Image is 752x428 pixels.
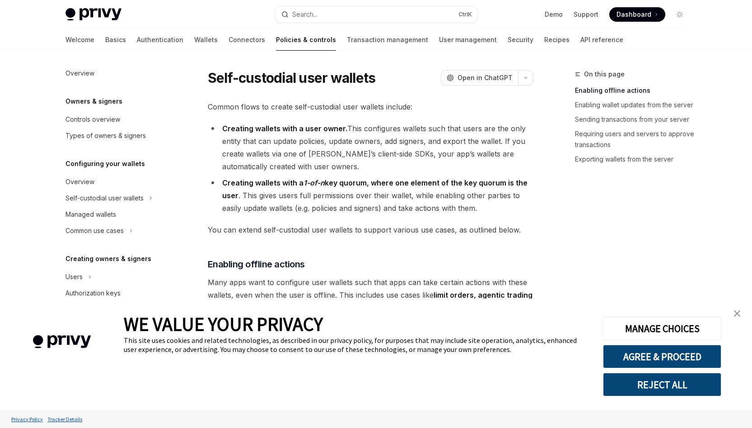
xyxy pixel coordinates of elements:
[14,322,110,361] img: company logo
[544,29,570,51] a: Recipes
[208,122,533,173] li: This configures wallets such that users are the only entity that can update policies, update owne...
[617,10,651,19] span: Dashboard
[65,29,94,51] a: Welcome
[575,112,694,127] a: Sending transactions from your server
[603,345,721,368] button: AGREE & PROCEED
[229,29,265,51] a: Connectors
[545,10,563,19] a: Demo
[580,29,623,51] a: API reference
[728,304,746,323] a: close banner
[58,269,174,285] button: Toggle Users section
[58,223,174,239] button: Toggle Common use cases section
[65,225,124,236] div: Common use cases
[584,69,625,80] span: On this page
[603,373,721,396] button: REJECT ALL
[65,253,151,264] h5: Creating owners & signers
[458,73,513,82] span: Open in ChatGPT
[208,224,533,236] span: You can extend self-custodial user wallets to support various use cases, as outlined below.
[65,158,145,169] h5: Configuring your wallets
[347,29,428,51] a: Transaction management
[508,29,533,51] a: Security
[208,258,305,271] span: Enabling offline actions
[105,29,126,51] a: Basics
[276,29,336,51] a: Policies & controls
[208,176,533,214] li: . This gives users full permissions over their wallet, while enabling other parties to easily upd...
[734,310,740,317] img: close banner
[58,190,174,206] button: Toggle Self-custodial user wallets section
[574,10,598,19] a: Support
[292,9,318,20] div: Search...
[65,288,121,299] div: Authorization keys
[609,7,665,22] a: Dashboard
[208,276,533,314] span: Many apps want to configure user wallets such that apps can take certain actions with these walle...
[58,174,174,190] a: Overview
[58,65,174,81] a: Overview
[65,271,83,282] div: Users
[9,411,45,427] a: Privacy Policy
[58,285,174,301] a: Authorization keys
[208,70,376,86] h1: Self-custodial user wallets
[458,11,472,18] span: Ctrl K
[575,98,694,112] a: Enabling wallet updates from the server
[194,29,218,51] a: Wallets
[575,127,694,152] a: Requiring users and servers to approve transactions
[124,336,589,354] div: This site uses cookies and related technologies, as described in our privacy policy, for purposes...
[65,114,120,125] div: Controls overview
[208,100,533,113] span: Common flows to create self-custodial user wallets include:
[439,29,497,51] a: User management
[124,312,323,336] span: WE VALUE YOUR PRIVACY
[222,178,528,200] strong: Creating wallets with a key quorum, where one element of the key quorum is the user
[65,130,146,141] div: Types of owners & signers
[575,83,694,98] a: Enabling offline actions
[65,176,94,187] div: Overview
[58,128,174,144] a: Types of owners & signers
[58,111,174,128] a: Controls overview
[441,70,518,86] button: Open in ChatGPT
[65,68,94,79] div: Overview
[65,8,121,21] img: light logo
[58,206,174,223] a: Managed wallets
[603,317,721,340] button: MANAGE CHOICES
[673,7,687,22] button: Toggle dark mode
[575,152,694,166] a: Exporting wallets from the server
[65,209,116,220] div: Managed wallets
[222,124,347,133] strong: Creating wallets with a user owner.
[137,29,183,51] a: Authentication
[65,96,122,107] h5: Owners & signers
[275,6,477,23] button: Open search
[65,193,144,204] div: Self-custodial user wallets
[304,178,325,187] em: 1-of-n
[45,411,84,427] a: Tracker Details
